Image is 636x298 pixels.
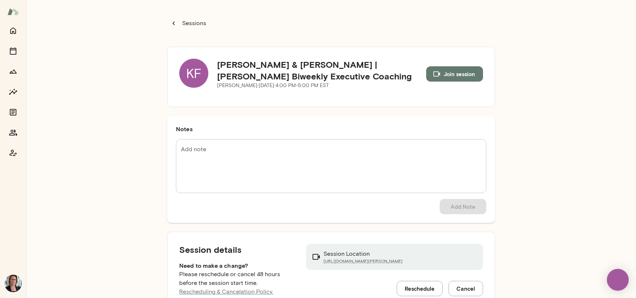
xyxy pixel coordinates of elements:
button: Cancel [448,281,483,296]
button: Insights [6,85,20,99]
p: Sessions [181,19,206,28]
button: Coach app [6,146,20,160]
button: Join session [426,66,483,82]
button: Growth Plan [6,64,20,79]
img: Mento [7,5,19,19]
p: Session Location [323,250,403,258]
h6: Notes [176,125,486,133]
a: Rescheduling & Cancelation Policy. [179,288,273,295]
div: KF [179,59,208,88]
button: Members [6,125,20,140]
h6: Need to make a change? [179,261,294,270]
button: Sessions [167,16,210,31]
button: Sessions [6,44,20,58]
p: Please reschedule or cancel 48 hours before the session start time. [179,270,294,296]
a: [URL][DOMAIN_NAME][PERSON_NAME] [323,258,403,264]
button: Reschedule [397,281,443,296]
h5: [PERSON_NAME] & [PERSON_NAME] | [PERSON_NAME] Biweekly Executive Coaching [217,59,426,82]
p: [PERSON_NAME] · [DATE] · 4:00 PM-5:00 PM EST [217,82,426,89]
img: Jennifer Alvarez [4,275,22,292]
button: Documents [6,105,20,119]
button: Home [6,23,20,38]
h5: Session details [179,244,294,255]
